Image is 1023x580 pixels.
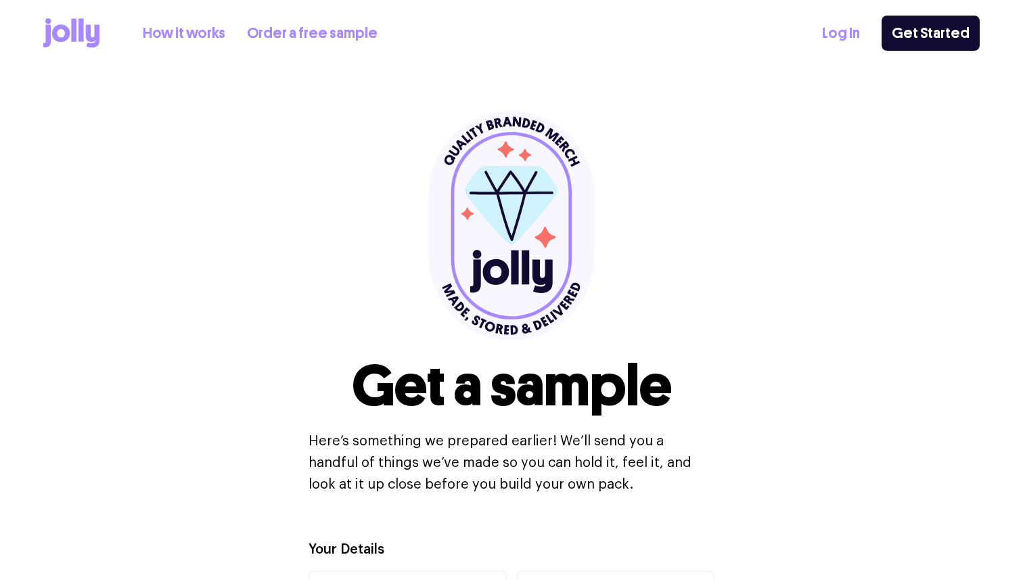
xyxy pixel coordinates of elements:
a: How it works [143,22,225,45]
a: Log In [822,22,860,45]
p: Here’s something we prepared earlier! We’ll send you a handful of things we’ve made so you can ho... [309,430,714,495]
h1: Get a sample [352,357,672,414]
a: Order a free sample [247,22,378,45]
a: Get Started [882,16,980,51]
label: Your Details [309,540,384,560]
